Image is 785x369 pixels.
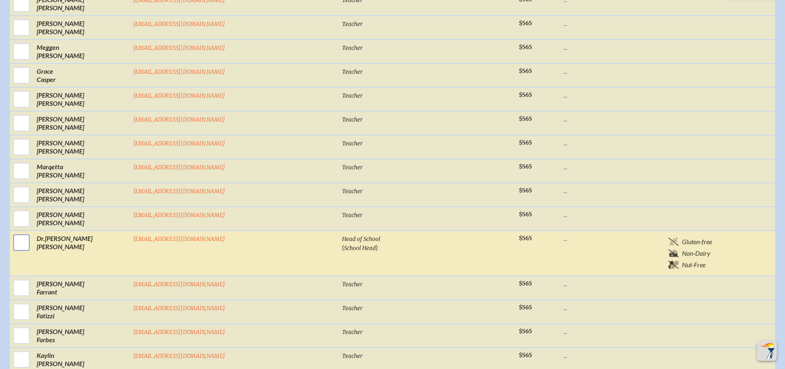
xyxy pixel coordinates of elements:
[563,115,623,123] p: ...
[342,353,363,360] span: Teacher
[342,116,363,123] span: Teacher
[133,116,225,123] a: [EMAIL_ADDRESS][DOMAIN_NAME]
[133,164,225,171] a: [EMAIL_ADDRESS][DOMAIN_NAME]
[563,210,623,219] p: ...
[133,68,225,75] a: [EMAIL_ADDRESS][DOMAIN_NAME]
[563,43,623,51] p: ...
[342,92,363,99] span: Teacher
[342,305,363,312] span: Teacher
[33,159,130,183] td: Marqetta [PERSON_NAME]
[344,245,376,252] span: School Head
[519,211,532,218] span: $565
[33,324,130,348] td: [PERSON_NAME] Forbes
[133,329,225,336] a: [EMAIL_ADDRESS][DOMAIN_NAME]
[376,243,378,251] span: )
[342,44,363,51] span: Teacher
[563,67,623,75] p: ...
[133,92,225,99] a: [EMAIL_ADDRESS][DOMAIN_NAME]
[563,19,623,28] p: ...
[563,139,623,147] p: ...
[33,300,130,324] td: [PERSON_NAME] Fatizzi
[519,91,532,98] span: $565
[33,183,130,207] td: [PERSON_NAME] [PERSON_NAME]
[519,328,532,335] span: $565
[682,249,710,257] span: Non-Dairy
[133,212,225,219] a: [EMAIL_ADDRESS][DOMAIN_NAME]
[563,234,623,243] p: ...
[33,87,130,111] td: [PERSON_NAME] [PERSON_NAME]
[342,164,363,171] span: Teacher
[519,115,532,122] span: $565
[133,44,225,51] a: [EMAIL_ADDRESS][DOMAIN_NAME]
[519,163,532,170] span: $565
[563,163,623,171] p: ...
[563,187,623,195] p: ...
[133,140,225,147] a: [EMAIL_ADDRESS][DOMAIN_NAME]
[33,276,130,300] td: [PERSON_NAME] Farrant
[519,20,532,27] span: $565
[33,16,130,40] td: [PERSON_NAME] [PERSON_NAME]
[563,327,623,336] p: ...
[759,343,775,359] img: To the top
[682,238,712,246] span: Gluten-free
[342,21,363,28] span: Teacher
[133,305,225,312] a: [EMAIL_ADDRESS][DOMAIN_NAME]
[133,281,225,288] a: [EMAIL_ADDRESS][DOMAIN_NAME]
[133,188,225,195] a: [EMAIL_ADDRESS][DOMAIN_NAME]
[342,236,380,243] span: Head of School
[563,280,623,288] p: ...
[519,187,532,194] span: $565
[519,280,532,287] span: $565
[133,353,225,360] a: [EMAIL_ADDRESS][DOMAIN_NAME]
[342,140,363,147] span: Teacher
[519,68,532,75] span: $565
[33,135,130,159] td: [PERSON_NAME] [PERSON_NAME]
[342,68,363,75] span: Teacher
[33,63,130,87] td: Grace Casper
[37,234,45,242] span: Dr.
[519,44,532,51] span: $565
[342,188,363,195] span: Teacher
[133,21,225,28] a: [EMAIL_ADDRESS][DOMAIN_NAME]
[342,212,363,219] span: Teacher
[563,304,623,312] p: ...
[519,139,532,146] span: $565
[682,261,705,269] span: Nut-Free
[342,281,363,288] span: Teacher
[33,40,130,63] td: Meggen [PERSON_NAME]
[33,231,130,276] td: [PERSON_NAME] [PERSON_NAME]
[757,341,777,361] button: Scroll Top
[342,243,344,251] span: (
[519,304,532,311] span: $565
[563,91,623,99] p: ...
[342,329,363,336] span: Teacher
[519,352,532,359] span: $565
[563,351,623,360] p: ...
[33,111,130,135] td: [PERSON_NAME] [PERSON_NAME]
[33,207,130,231] td: [PERSON_NAME] [PERSON_NAME]
[519,235,532,242] span: $565
[133,236,225,243] a: [EMAIL_ADDRESS][DOMAIN_NAME]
